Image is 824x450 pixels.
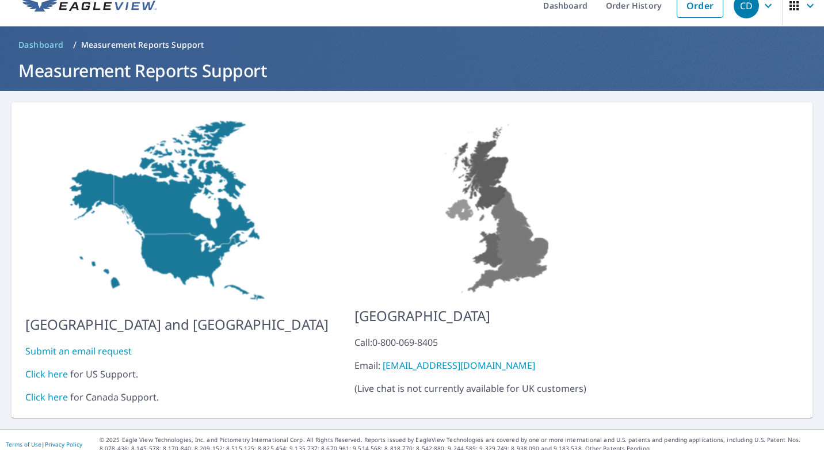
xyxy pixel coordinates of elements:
[354,335,644,349] div: Call: 0-800-069-8405
[73,38,77,52] li: /
[354,359,644,372] div: Email:
[14,36,68,54] a: Dashboard
[25,367,329,381] div: for US Support.
[14,59,810,82] h1: Measurement Reports Support
[354,116,644,296] img: US-MAP
[25,116,329,305] img: US-MAP
[45,440,82,448] a: Privacy Policy
[25,314,329,335] p: [GEOGRAPHIC_DATA] and [GEOGRAPHIC_DATA]
[354,335,644,395] p: ( Live chat is not currently available for UK customers )
[6,441,82,448] p: |
[25,368,68,380] a: Click here
[6,440,41,448] a: Terms of Use
[25,390,329,404] div: for Canada Support.
[18,39,64,51] span: Dashboard
[81,39,204,51] p: Measurement Reports Support
[25,345,132,357] a: Submit an email request
[354,306,644,326] p: [GEOGRAPHIC_DATA]
[25,391,68,403] a: Click here
[14,36,810,54] nav: breadcrumb
[383,359,535,372] a: [EMAIL_ADDRESS][DOMAIN_NAME]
